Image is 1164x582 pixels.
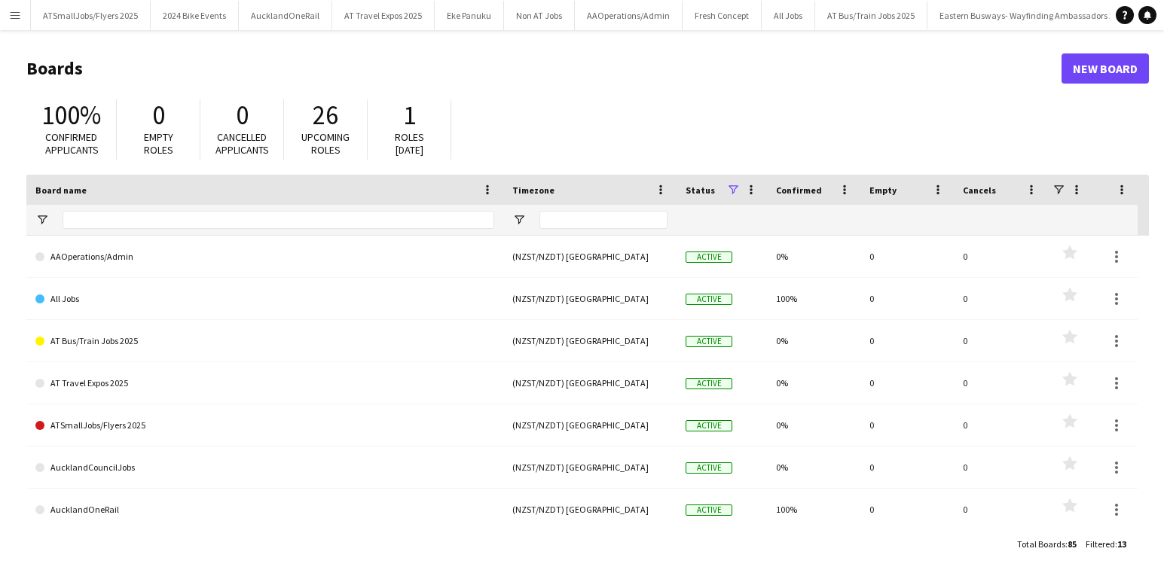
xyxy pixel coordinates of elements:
span: Empty roles [144,130,173,157]
span: Active [686,504,732,516]
div: (NZST/NZDT) [GEOGRAPHIC_DATA] [503,446,677,488]
button: AAOperations/Admin [575,1,683,30]
span: Roles [DATE] [395,130,424,157]
span: Timezone [512,184,555,196]
button: Open Filter Menu [512,213,526,227]
div: (NZST/NZDT) [GEOGRAPHIC_DATA] [503,320,677,361]
a: AT Bus/Train Jobs 2025 [35,320,494,362]
a: New Board [1062,53,1149,84]
div: 100% [767,278,860,319]
span: Status [686,184,715,196]
button: Fresh Concept [683,1,762,30]
div: 0 [954,489,1047,530]
span: Board name [35,184,87,196]
a: ATSmallJobs/Flyers 2025 [35,404,494,446]
div: 0 [860,278,954,319]
div: 0 [860,404,954,446]
a: All Jobs [35,278,494,320]
button: AT Travel Expos 2025 [332,1,435,30]
span: 13 [1117,538,1126,550]
div: 0 [954,320,1047,361]
button: Eke Panuku [435,1,504,30]
div: 0% [767,362,860,404]
button: AT Bus/Train Jobs 2025 [815,1,927,30]
div: 0% [767,446,860,488]
div: : [1017,529,1077,559]
input: Board name Filter Input [63,211,494,229]
div: (NZST/NZDT) [GEOGRAPHIC_DATA] [503,278,677,319]
div: 0% [767,404,860,446]
a: AucklandOneRail [35,489,494,531]
div: (NZST/NZDT) [GEOGRAPHIC_DATA] [503,404,677,446]
div: 0 [860,362,954,404]
a: AAOperations/Admin [35,236,494,278]
span: Filtered [1086,538,1115,550]
div: 0 [954,446,1047,488]
div: 0 [860,320,954,361]
button: All Jobs [762,1,815,30]
span: Cancelled applicants [215,130,269,157]
button: ATSmallJobs/Flyers 2025 [31,1,151,30]
div: : [1086,529,1126,559]
button: Open Filter Menu [35,213,49,227]
span: 1 [403,99,416,132]
span: Active [686,294,732,305]
span: 0 [152,99,165,132]
a: AT Travel Expos 2025 [35,362,494,404]
button: Eastern Busways- Wayfinding Ambassadors 2024 [927,1,1140,30]
span: Confirmed applicants [45,130,99,157]
div: 100% [767,489,860,530]
div: (NZST/NZDT) [GEOGRAPHIC_DATA] [503,236,677,277]
input: Timezone Filter Input [539,211,668,229]
div: 0% [767,236,860,277]
span: Active [686,251,732,263]
div: 0 [860,236,954,277]
span: 0 [236,99,249,132]
span: Cancels [963,184,996,196]
span: Active [686,378,732,389]
div: 0 [954,404,1047,446]
span: Active [686,420,732,431]
div: (NZST/NZDT) [GEOGRAPHIC_DATA] [503,489,677,530]
span: Total Boards [1017,538,1065,550]
div: 0% [767,320,860,361]
div: 0 [860,489,954,530]
span: 26 [313,99,338,132]
span: Empty [869,184,897,196]
div: 0 [954,278,1047,319]
button: AucklandOneRail [239,1,332,30]
span: Confirmed [776,184,822,196]
button: Non AT Jobs [504,1,575,30]
a: AucklandCouncilJobs [35,446,494,489]
div: (NZST/NZDT) [GEOGRAPHIC_DATA] [503,362,677,404]
h1: Boards [26,57,1062,80]
span: Active [686,336,732,347]
div: 0 [954,362,1047,404]
div: 0 [954,236,1047,277]
span: Active [686,462,732,474]
button: 2024 Bike Events [151,1,239,30]
span: 85 [1068,538,1077,550]
span: Upcoming roles [301,130,350,157]
span: 100% [41,99,101,132]
div: 0 [860,446,954,488]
